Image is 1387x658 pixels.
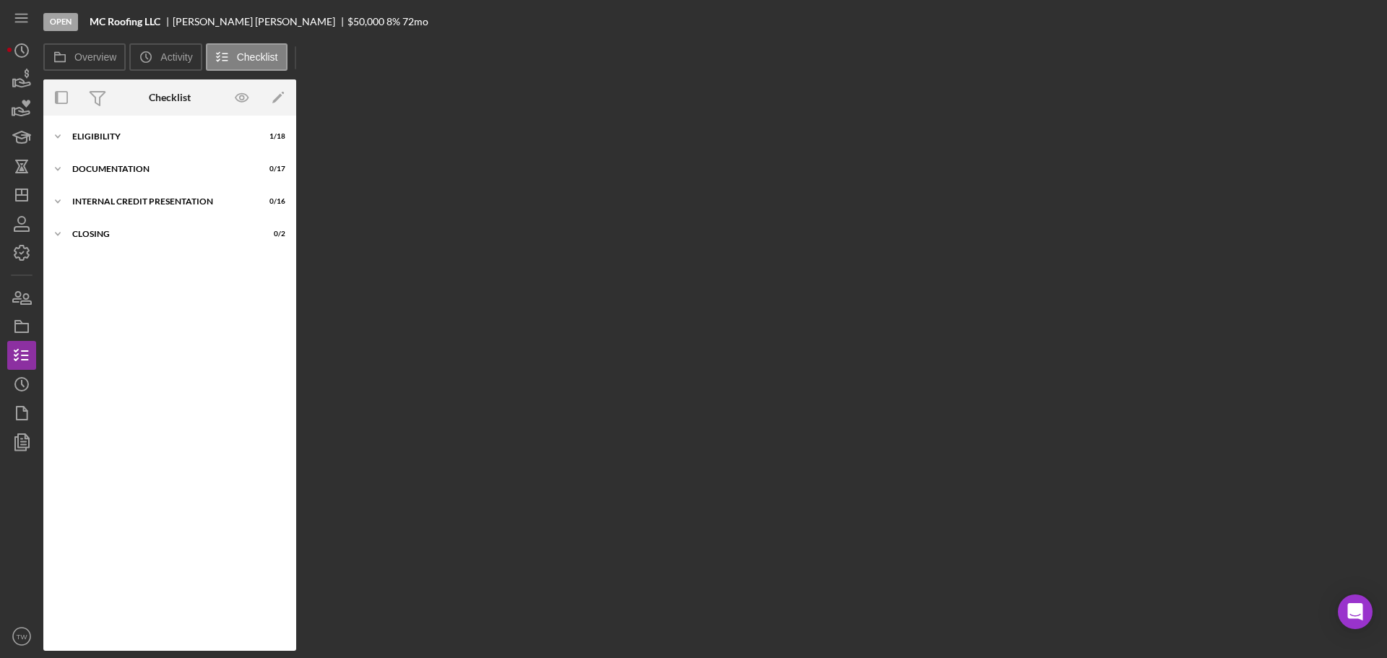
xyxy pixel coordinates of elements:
[259,230,285,238] div: 0 / 2
[72,132,249,141] div: Eligibility
[74,51,116,63] label: Overview
[259,165,285,173] div: 0 / 17
[7,622,36,651] button: TW
[386,16,400,27] div: 8 %
[129,43,202,71] button: Activity
[259,132,285,141] div: 1 / 18
[149,92,191,103] div: Checklist
[90,16,160,27] b: MC Roofing LLC
[72,165,249,173] div: Documentation
[347,15,384,27] span: $50,000
[206,43,288,71] button: Checklist
[173,16,347,27] div: [PERSON_NAME] [PERSON_NAME]
[72,197,249,206] div: Internal Credit Presentation
[259,197,285,206] div: 0 / 16
[43,43,126,71] button: Overview
[43,13,78,31] div: Open
[160,51,192,63] label: Activity
[72,230,249,238] div: CLOSING
[1338,594,1373,629] div: Open Intercom Messenger
[402,16,428,27] div: 72 mo
[17,633,28,641] text: TW
[237,51,278,63] label: Checklist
